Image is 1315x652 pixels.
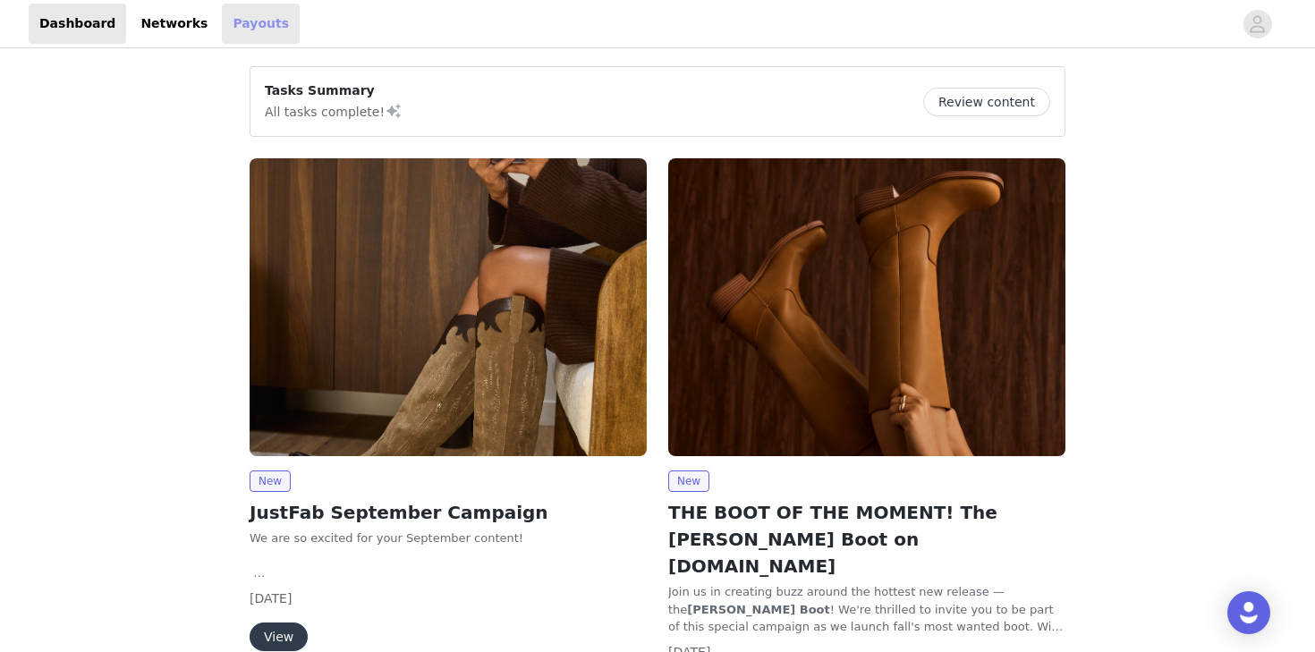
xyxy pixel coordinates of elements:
strong: [PERSON_NAME] Boot [687,603,829,616]
span: [DATE] [250,591,292,605]
span: New [668,470,709,492]
img: JustFab [250,158,647,456]
h2: JustFab September Campaign [250,499,647,526]
a: Payouts [222,4,300,44]
p: Tasks Summary [265,81,403,100]
img: JustFab [668,158,1065,456]
a: Networks [130,4,218,44]
a: View [250,631,308,644]
p: We are so excited for your September content! [250,529,647,547]
a: Dashboard [29,4,126,44]
button: Review content [923,88,1050,116]
button: View [250,622,308,651]
span: New [250,470,291,492]
div: Open Intercom Messenger [1227,591,1270,634]
p: Join us in creating buzz around the hottest new release — the ! We're thrilled to invite you to b... [668,583,1065,636]
h2: THE BOOT OF THE MOMENT! The [PERSON_NAME] Boot on [DOMAIN_NAME] [668,499,1065,580]
p: All tasks complete! [265,100,403,122]
div: avatar [1249,10,1266,38]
